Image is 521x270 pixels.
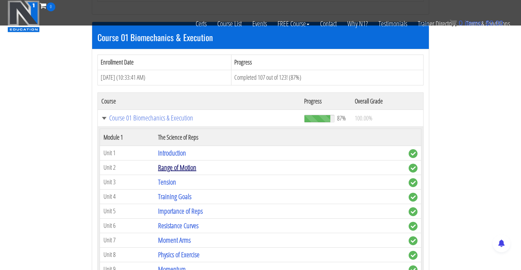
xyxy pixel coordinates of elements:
[212,11,247,36] a: Course List
[409,251,418,260] span: complete
[158,163,196,172] a: Range of Motion
[100,247,155,262] td: Unit 8
[46,2,55,11] span: 0
[373,11,413,36] a: Testimonials
[465,19,483,27] span: items:
[98,92,301,109] th: Course
[409,236,418,245] span: complete
[247,11,272,36] a: Events
[409,164,418,173] span: complete
[100,189,155,204] td: Unit 4
[409,207,418,216] span: complete
[272,11,315,36] a: FREE Course
[98,70,231,85] td: [DATE] (10:33:41 AM)
[97,33,424,42] h3: Course 01 Biomechanics & Execution
[486,19,489,27] span: $
[351,92,424,109] th: Overall Grade
[459,19,463,27] span: 0
[450,19,457,27] img: icon11.png
[100,175,155,189] td: Unit 3
[461,11,515,36] a: Terms & Conditions
[98,55,231,70] th: Enrollment Date
[100,160,155,175] td: Unit 2
[301,92,351,109] th: Progress
[158,148,186,158] a: Introduction
[409,178,418,187] span: complete
[155,129,405,146] th: The Science of Reps
[231,70,423,85] td: Completed 107 out of 123! (87%)
[342,11,373,36] a: Why N1?
[100,129,155,146] th: Module 1
[100,233,155,247] td: Unit 7
[7,0,40,32] img: n1-education
[409,222,418,231] span: complete
[158,192,191,201] a: Training Goals
[158,221,198,230] a: Resistance Curves
[100,146,155,160] td: Unit 1
[158,250,200,259] a: Physics of Exercise
[190,11,212,36] a: Certs
[409,149,418,158] span: complete
[337,114,346,122] span: 87%
[158,177,176,187] a: Tension
[409,193,418,202] span: complete
[101,114,297,122] a: Course 01 Biomechanics & Execution
[413,11,461,36] a: Trainer Directory
[100,218,155,233] td: Unit 6
[40,1,55,10] a: 0
[158,235,191,245] a: Moment Arms
[351,109,424,126] td: 100.00%
[486,19,503,27] bdi: 0.00
[158,206,203,216] a: Importance of Reps
[231,55,423,70] th: Progress
[100,204,155,218] td: Unit 5
[450,19,503,27] a: 0 items: $0.00
[315,11,342,36] a: Contact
